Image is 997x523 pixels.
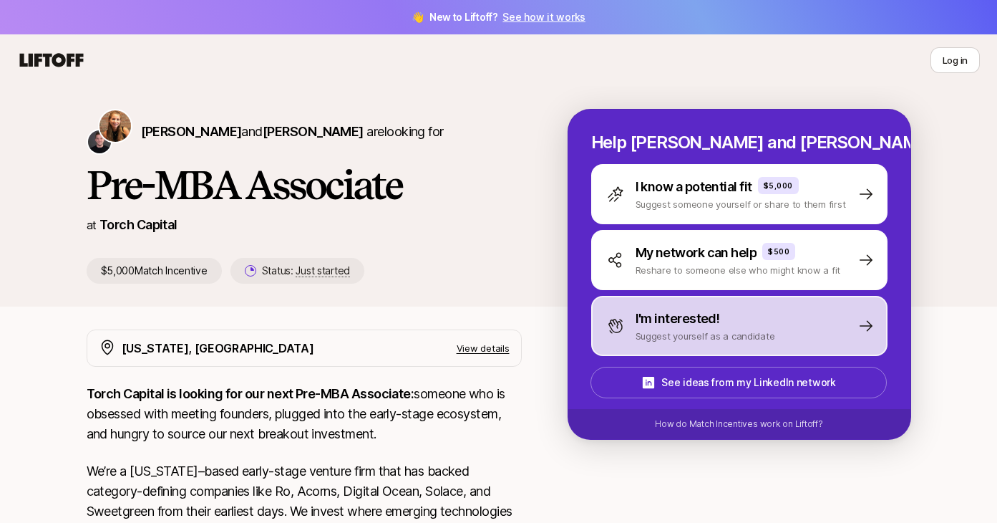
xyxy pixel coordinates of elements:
p: $500 [768,246,789,257]
button: See ideas from my LinkedIn network [590,367,887,398]
p: Suggest yourself as a candidate [636,329,775,343]
span: [PERSON_NAME] [263,124,364,139]
a: See how it works [502,11,585,23]
img: Christopher Harper [88,130,111,153]
a: Torch Capital [99,217,177,232]
p: How do Match Incentives work on Liftoff? [655,418,822,431]
p: at [87,216,97,234]
p: are looking for [141,122,444,142]
p: [US_STATE], [GEOGRAPHIC_DATA] [122,339,314,358]
p: View details [457,341,510,355]
p: Reshare to someone else who might know a fit [636,263,841,277]
p: someone who is obsessed with meeting founders, plugged into the early-stage ecosystem, and hungry... [87,384,522,444]
p: Status: [262,262,350,279]
span: [PERSON_NAME] [141,124,242,139]
span: 👋 New to Liftoff? [412,9,585,26]
p: My network can help [636,243,757,263]
p: $5,000 [764,180,793,191]
p: I know a potential fit [636,177,752,197]
p: See ideas from my LinkedIn network [661,374,835,391]
strong: Torch Capital is looking for our next Pre-MBA Associate: [87,386,414,401]
button: Log in [930,47,980,73]
h1: Pre-MBA Associate [87,163,522,206]
span: Just started [296,264,350,277]
p: I'm interested! [636,309,720,329]
p: Help [PERSON_NAME] and [PERSON_NAME] hire [591,133,887,153]
p: Suggest someone yourself or share to them first [636,197,846,211]
span: and [241,124,363,139]
p: $5,000 Match Incentive [87,258,222,284]
img: Katie Reiner [99,110,131,142]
